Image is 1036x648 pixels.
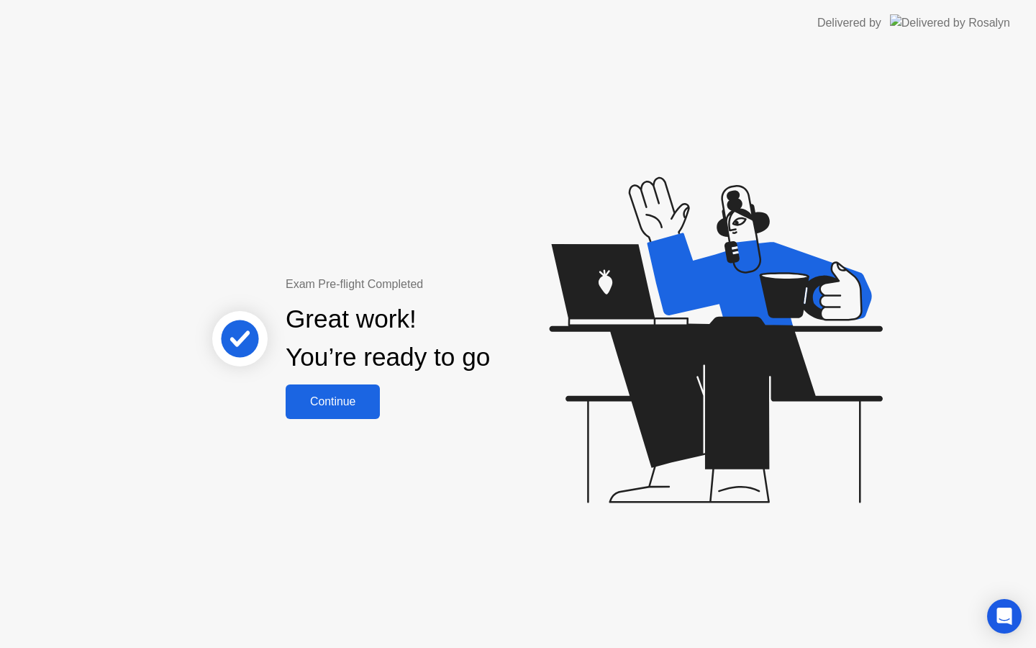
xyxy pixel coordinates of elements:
div: Great work! You’re ready to go [286,300,490,377]
img: Delivered by Rosalyn [890,14,1010,31]
button: Continue [286,384,380,419]
div: Exam Pre-flight Completed [286,276,583,293]
div: Continue [290,395,376,408]
div: Delivered by [817,14,881,32]
div: Open Intercom Messenger [987,599,1022,634]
